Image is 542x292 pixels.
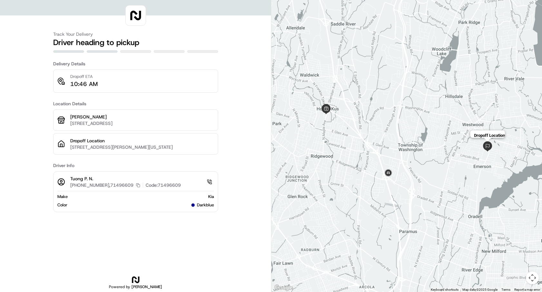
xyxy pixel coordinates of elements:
[526,271,539,284] button: Map camera controls
[70,182,133,188] p: [PHONE_NUMBER],71496609
[57,194,68,200] span: Make
[70,144,214,150] p: [STREET_ADDRESS][PERSON_NAME][US_STATE]
[501,288,510,291] a: Terms (opens in new tab)
[70,80,98,89] p: 10:46 AM
[146,182,181,188] p: Code: 71496609
[514,288,540,291] a: Report a map error
[70,175,181,182] p: Tuong P. N.
[462,288,498,291] span: Map data ©2025 Google
[53,100,218,107] h3: Location Details
[208,194,214,200] span: Kia
[70,120,214,127] p: [STREET_ADDRESS]
[70,137,214,144] p: Dropoff Location
[273,284,294,292] img: Google
[70,114,214,120] p: [PERSON_NAME]
[70,74,98,80] p: Dropoff ETA
[53,162,218,169] h3: Driver Info
[273,284,294,292] a: Open this area in Google Maps (opens a new window)
[474,133,505,138] p: Dropoff Location
[53,61,218,67] h3: Delivery Details
[431,287,459,292] button: Keyboard shortcuts
[131,284,162,289] span: [PERSON_NAME]
[53,37,218,48] h2: Driver heading to pickup
[109,284,162,289] h2: Powered by
[57,202,67,208] span: Color
[197,202,214,208] span: darkblue
[53,31,218,37] h3: Track Your Delivery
